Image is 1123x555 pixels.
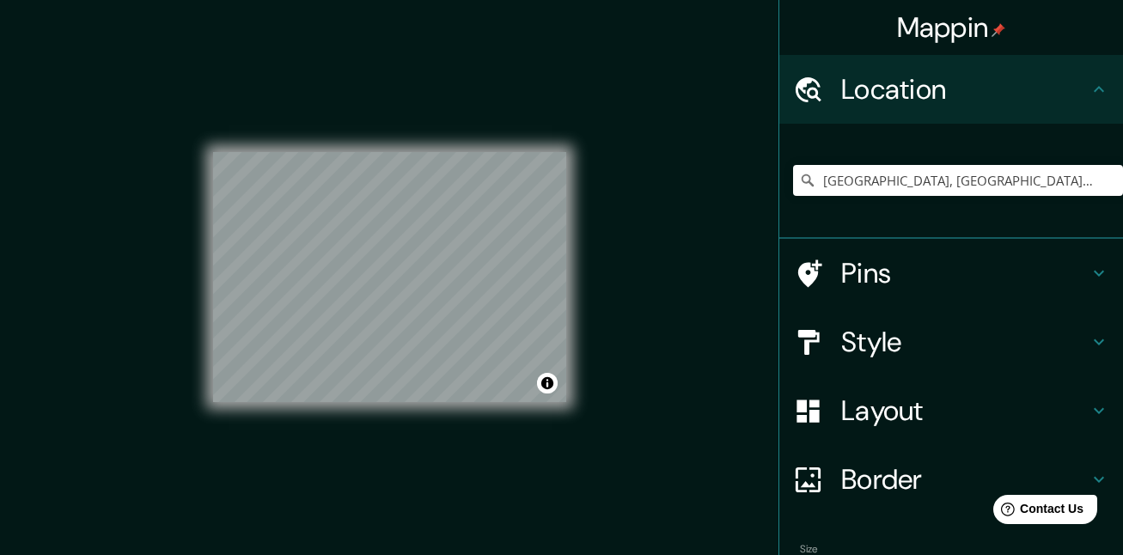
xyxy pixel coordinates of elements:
div: Location [779,55,1123,124]
h4: Mappin [897,10,1006,45]
h4: Layout [841,393,1089,428]
div: Pins [779,239,1123,308]
h4: Border [841,462,1089,497]
button: Toggle attribution [537,373,558,393]
iframe: Help widget launcher [970,488,1104,536]
h4: Style [841,325,1089,359]
input: Pick your city or area [793,165,1123,196]
div: Border [779,445,1123,514]
div: Style [779,308,1123,376]
img: pin-icon.png [992,23,1005,37]
div: Layout [779,376,1123,445]
h4: Location [841,72,1089,107]
canvas: Map [213,152,566,402]
h4: Pins [841,256,1089,290]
